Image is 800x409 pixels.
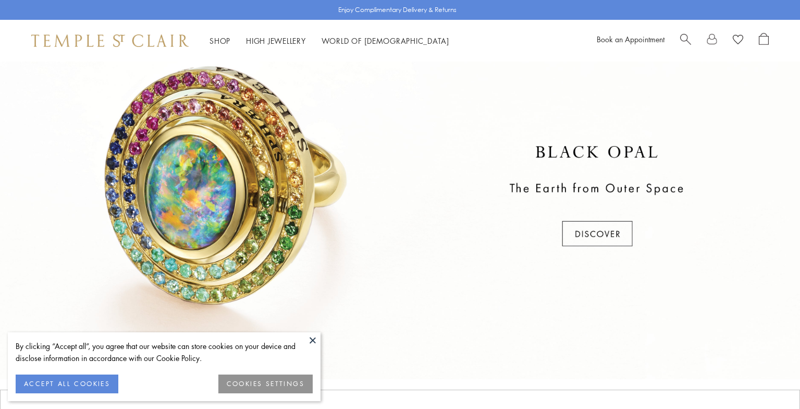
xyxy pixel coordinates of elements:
a: Book an Appointment [597,34,664,44]
div: By clicking “Accept all”, you agree that our website can store cookies on your device and disclos... [16,340,313,364]
a: ShopShop [210,35,230,46]
button: ACCEPT ALL COOKIES [16,375,118,393]
a: Search [680,33,691,49]
p: Enjoy Complimentary Delivery & Returns [338,5,457,15]
a: View Wishlist [733,33,743,49]
nav: Main navigation [210,34,449,47]
iframe: Gorgias live chat messenger [748,360,790,399]
img: Temple St. Clair [31,34,189,47]
button: COOKIES SETTINGS [218,375,313,393]
a: World of [DEMOGRAPHIC_DATA]World of [DEMOGRAPHIC_DATA] [322,35,449,46]
a: High JewelleryHigh Jewellery [246,35,306,46]
a: Open Shopping Bag [759,33,769,49]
